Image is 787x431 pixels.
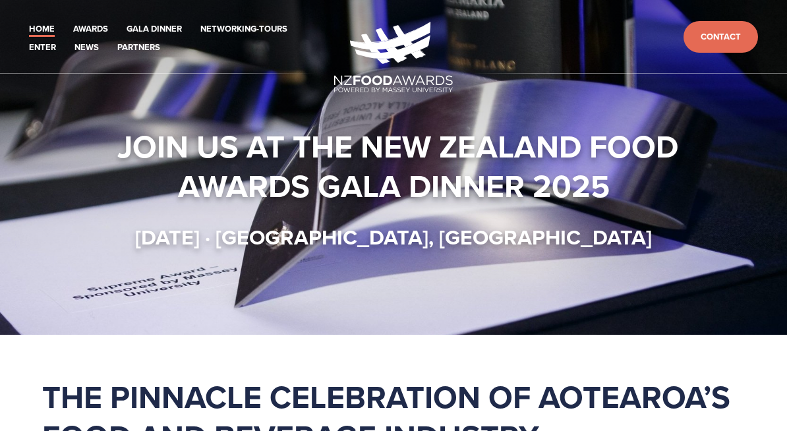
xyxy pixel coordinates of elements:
[29,40,56,55] a: Enter
[684,21,758,53] a: Contact
[135,221,652,252] strong: [DATE] · [GEOGRAPHIC_DATA], [GEOGRAPHIC_DATA]
[127,22,182,37] a: Gala Dinner
[117,123,686,209] strong: Join us at the New Zealand Food Awards Gala Dinner 2025
[117,40,160,55] a: Partners
[74,40,99,55] a: News
[29,22,55,37] a: Home
[200,22,287,37] a: Networking-Tours
[73,22,108,37] a: Awards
